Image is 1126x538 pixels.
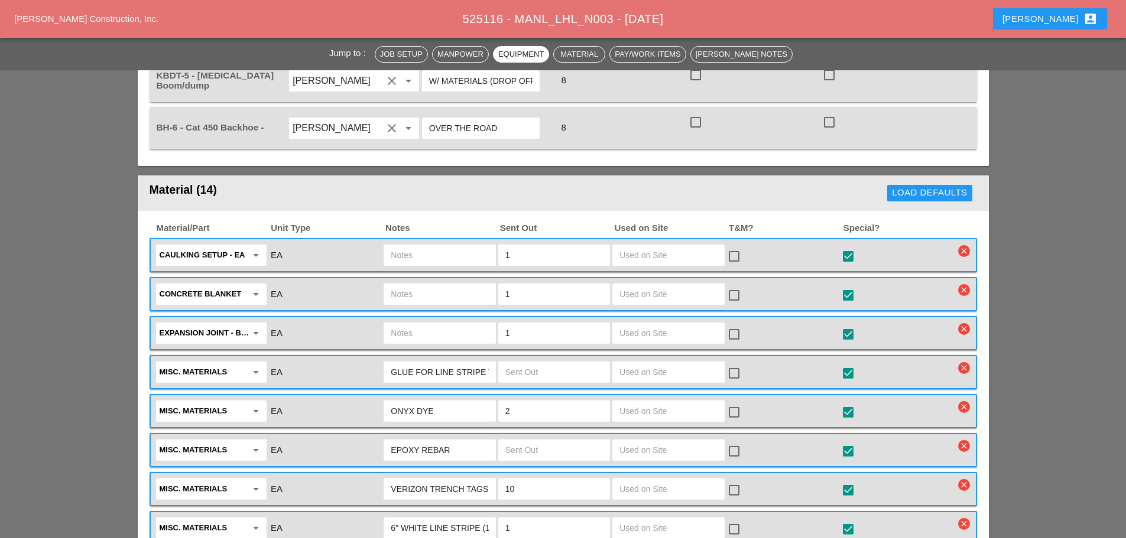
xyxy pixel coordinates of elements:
input: Sent Out [505,519,603,537]
input: Misc. Materials [160,363,246,382]
input: Equip. Notes [429,71,533,90]
div: Material (14) [150,181,550,205]
i: clear [958,245,970,257]
span: Special? [842,221,957,235]
input: Caulking setup - EA [160,246,246,265]
i: arrow_drop_down [249,365,263,379]
button: Job Setup [375,46,428,63]
span: Material/Part [155,221,270,235]
span: EA [271,484,283,494]
span: EA [271,250,283,260]
input: Used on Site [619,519,717,537]
input: Sent Out [505,363,603,382]
i: clear [958,323,970,335]
span: 8 [556,122,570,132]
i: arrow_drop_down [249,248,263,262]
input: Notes [391,480,488,498]
button: [PERSON_NAME] [993,8,1107,30]
input: Used on Site [619,363,717,382]
span: EA [271,445,283,455]
input: Used on Site [619,246,717,265]
input: Used on Site [619,402,717,420]
input: Equip. Notes [429,119,533,138]
span: EA [271,289,283,299]
input: Sal Barbieri [293,119,382,138]
div: Equipment [498,48,544,60]
input: Sent Out [505,480,603,498]
span: T&M? [728,221,842,235]
span: Unit Type [270,221,384,235]
span: EA [271,406,283,416]
input: Notes [391,246,488,265]
span: EA [271,328,283,338]
span: EA [271,523,283,533]
i: arrow_drop_down [249,482,263,496]
span: KBDT-5 - [MEDICAL_DATA] Boom/dump [157,70,274,90]
input: Sent Out [505,324,603,343]
div: Load Defaults [892,186,967,200]
input: Notes [391,324,488,343]
i: account_box [1083,12,1098,26]
input: Used on Site [619,441,717,459]
div: [PERSON_NAME] Notes [696,48,787,60]
i: clear [958,479,970,491]
i: arrow_drop_down [249,443,263,457]
span: 525116 - MANL_LHL_N003 - [DATE] [462,12,663,25]
div: Pay/Work Items [615,48,680,60]
button: Pay/Work Items [609,46,686,63]
i: clear [958,401,970,413]
input: Used on Site [619,285,717,304]
i: arrow_drop_down [401,74,416,88]
input: Notes [391,363,488,382]
input: Notes [391,285,488,304]
div: Manpower [437,48,484,60]
input: Sent Out [505,402,603,420]
span: EA [271,367,283,377]
input: Misc. Materials [160,441,246,459]
button: Equipment [493,46,549,63]
span: Sent Out [499,221,614,235]
i: arrow_drop_down [249,287,263,301]
button: Load Defaults [887,185,972,201]
input: Notes [391,519,488,537]
button: Manpower [432,46,489,63]
input: Sent Out [505,285,603,304]
i: clear [958,362,970,374]
span: Jump to : [329,48,371,58]
input: Used on Site [619,324,717,343]
i: clear [385,121,399,135]
span: BH-6 - Cat 450 Backhoe - [157,122,264,132]
input: Notes [391,402,488,420]
i: clear [958,440,970,452]
input: Sent Out [505,441,603,459]
i: clear [385,74,399,88]
input: Sent Out [505,246,603,265]
i: clear [958,284,970,296]
div: Job Setup [380,48,423,60]
button: [PERSON_NAME] Notes [690,46,793,63]
span: Notes [384,221,499,235]
input: Misc. Materials [160,519,246,537]
a: [PERSON_NAME] Construction, Inc. [14,14,158,24]
i: arrow_drop_down [249,521,263,535]
input: Notes [391,441,488,459]
div: [PERSON_NAME] [1002,12,1098,26]
input: Andon Lala [293,71,382,90]
span: 8 [556,75,570,85]
input: Concrete Blanket [160,285,246,304]
input: Misc. Materials [160,402,246,420]
input: Expansion joint - Bundle (with caps) [160,324,246,343]
div: Material [559,48,600,60]
input: Used on Site [619,480,717,498]
i: arrow_drop_down [401,121,416,135]
input: Misc. Materials [160,480,246,498]
i: clear [958,518,970,530]
i: arrow_drop_down [249,404,263,418]
button: Material [553,46,605,63]
i: arrow_drop_down [249,326,263,340]
span: Used on Site [613,221,728,235]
